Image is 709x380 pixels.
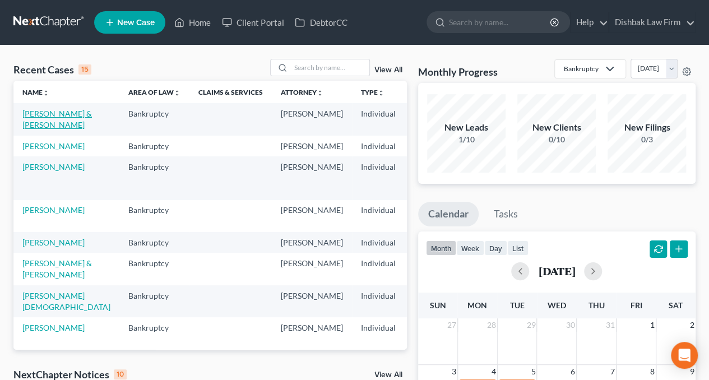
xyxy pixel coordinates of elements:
[605,318,616,332] span: 31
[446,318,457,332] span: 27
[374,371,402,379] a: View All
[22,141,85,151] a: [PERSON_NAME]
[405,156,460,200] td: CACB
[538,265,575,277] h2: [DATE]
[486,318,497,332] span: 28
[272,156,352,200] td: [PERSON_NAME]
[484,202,528,226] a: Tasks
[352,200,405,232] td: Individual
[449,12,552,33] input: Search by name...
[272,103,352,135] td: [PERSON_NAME]
[22,323,85,332] a: [PERSON_NAME]
[405,200,460,232] td: CACB
[272,232,352,253] td: [PERSON_NAME]
[517,121,596,134] div: New Clients
[548,300,566,310] span: Wed
[291,59,369,76] input: Search by name...
[427,121,506,134] div: New Leads
[426,240,456,256] button: month
[22,205,85,215] a: [PERSON_NAME]
[119,103,189,135] td: Bankruptcy
[22,258,92,279] a: [PERSON_NAME] & [PERSON_NAME]
[429,300,446,310] span: Sun
[630,300,642,310] span: Fri
[22,109,92,129] a: [PERSON_NAME] & [PERSON_NAME]
[114,369,127,379] div: 10
[530,365,536,378] span: 5
[361,88,384,96] a: Typeunfold_more
[608,134,686,145] div: 0/3
[169,12,216,33] a: Home
[272,136,352,156] td: [PERSON_NAME]
[490,365,497,378] span: 4
[569,365,576,378] span: 6
[352,232,405,253] td: Individual
[649,318,656,332] span: 1
[427,134,506,145] div: 1/10
[289,12,353,33] a: DebtorCC
[317,90,323,96] i: unfold_more
[405,253,460,285] td: CACB
[22,88,49,96] a: Nameunfold_more
[689,318,696,332] span: 2
[272,200,352,232] td: [PERSON_NAME]
[609,12,695,33] a: Dishbak Law Firm
[405,317,460,360] td: CACB
[352,285,405,317] td: Individual
[564,64,599,73] div: Bankruptcy
[588,300,605,310] span: Thu
[272,253,352,285] td: [PERSON_NAME]
[484,240,507,256] button: day
[689,365,696,378] span: 9
[669,300,683,310] span: Sat
[119,285,189,317] td: Bankruptcy
[43,90,49,96] i: unfold_more
[374,66,402,74] a: View All
[405,136,460,156] td: CACB
[119,253,189,285] td: Bankruptcy
[78,64,91,75] div: 15
[352,253,405,285] td: Individual
[119,200,189,232] td: Bankruptcy
[517,134,596,145] div: 0/10
[22,291,110,312] a: [PERSON_NAME][DEMOGRAPHIC_DATA]
[119,317,189,360] td: Bankruptcy
[352,103,405,135] td: Individual
[119,136,189,156] td: Bankruptcy
[649,365,656,378] span: 8
[119,232,189,253] td: Bankruptcy
[174,90,180,96] i: unfold_more
[22,238,85,247] a: [PERSON_NAME]
[571,12,608,33] a: Help
[272,317,352,360] td: [PERSON_NAME]
[608,121,686,134] div: New Filings
[405,285,460,317] td: CACB
[509,300,524,310] span: Tue
[456,240,484,256] button: week
[671,342,698,369] div: Open Intercom Messenger
[451,365,457,378] span: 3
[216,12,289,33] a: Client Portal
[117,18,155,27] span: New Case
[13,63,91,76] div: Recent Cases
[119,156,189,200] td: Bankruptcy
[22,162,85,172] a: [PERSON_NAME]
[281,88,323,96] a: Attorneyunfold_more
[189,81,272,103] th: Claims & Services
[418,202,479,226] a: Calendar
[405,232,460,253] td: CACB
[418,65,498,78] h3: Monthly Progress
[352,317,405,360] td: Individual
[609,365,616,378] span: 7
[128,88,180,96] a: Area of Lawunfold_more
[467,300,487,310] span: Mon
[272,285,352,317] td: [PERSON_NAME]
[405,103,460,135] td: CACB
[565,318,576,332] span: 30
[507,240,529,256] button: list
[525,318,536,332] span: 29
[378,90,384,96] i: unfold_more
[352,136,405,156] td: Individual
[352,156,405,200] td: Individual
